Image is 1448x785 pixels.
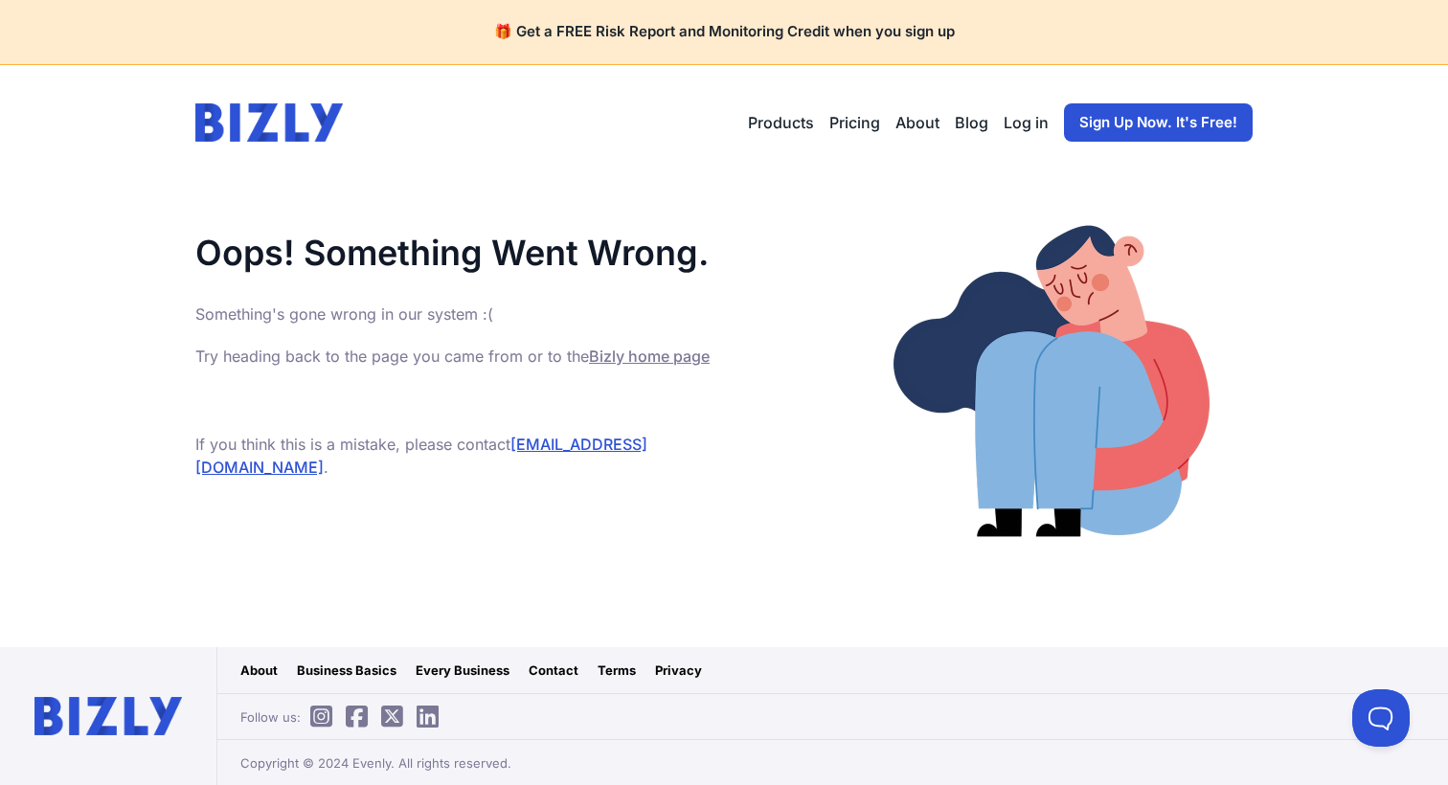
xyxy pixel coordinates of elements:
p: If you think this is a mistake, please contact . [195,433,724,479]
span: Copyright © 2024 Evenly. All rights reserved. [240,753,511,773]
p: Something's gone wrong in our system :( [195,303,724,325]
a: Sign Up Now. It's Free! [1064,103,1253,142]
a: Pricing [829,111,880,134]
a: Business Basics [297,661,396,680]
span: Follow us: [240,707,448,727]
p: Try heading back to the page you came from or to the [195,345,724,368]
a: Blog [955,111,988,134]
h4: 🎁 Get a FREE Risk Report and Monitoring Credit when you sign up [23,23,1425,41]
a: Log in [1004,111,1049,134]
h1: Oops! Something Went Wrong. [195,234,724,272]
a: Privacy [655,661,702,680]
iframe: Toggle Customer Support [1352,689,1410,747]
a: Terms [598,661,636,680]
a: Every Business [416,661,509,680]
a: Contact [529,661,578,680]
a: About [240,661,278,680]
a: Bizly home page [589,347,710,366]
a: [EMAIL_ADDRESS][DOMAIN_NAME] [195,435,647,477]
a: About [895,111,939,134]
button: Products [748,111,814,134]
